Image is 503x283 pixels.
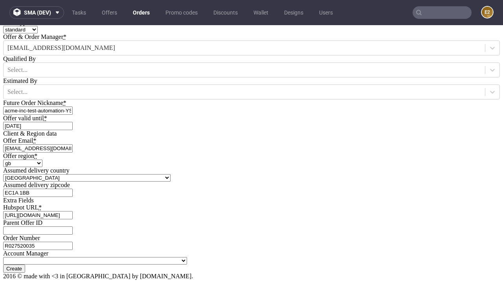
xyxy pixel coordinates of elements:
label: Qualified By [3,30,36,37]
a: Tasks [67,6,91,19]
span: sma (dev) [24,10,51,15]
label: Future Order Nickname [3,74,66,81]
label: Offer Email [3,112,37,119]
label: Offer valid until [3,90,47,96]
abbr: required [39,179,42,186]
label: Estimated By [3,52,37,59]
abbr: required [34,127,37,134]
label: Hubspot URL [3,179,42,186]
a: Wallet [249,6,273,19]
abbr: required [63,74,66,81]
a: Users [314,6,338,19]
a: Offers [97,6,122,19]
label: Offer & Order Manager [3,8,66,15]
label: Assumed delivery zipcode [3,156,70,163]
a: Orders [128,6,154,19]
button: sma (dev) [9,6,64,19]
span: Client & Region data [3,105,57,112]
abbr: required [63,8,66,15]
abbr: required [33,112,37,119]
label: Assumed delivery country [3,142,70,149]
label: Order Number [3,209,40,216]
span: Extra Fields [3,172,34,178]
abbr: required [44,90,47,96]
label: Offer region [3,127,37,134]
div: 2016 © made with <3 in [GEOGRAPHIC_DATA] by [DOMAIN_NAME]. [3,248,500,255]
label: Parent Offer ID [3,194,42,201]
input: Create [3,239,25,248]
input: Short company name, ie.: 'coca-cola-inc'. Allowed characters: letters, digits, - and _ [3,81,73,90]
a: Designs [279,6,308,19]
figcaption: e2 [482,7,493,18]
a: Discounts [209,6,242,19]
label: Account Manager [3,225,48,232]
a: Promo codes [161,6,202,19]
